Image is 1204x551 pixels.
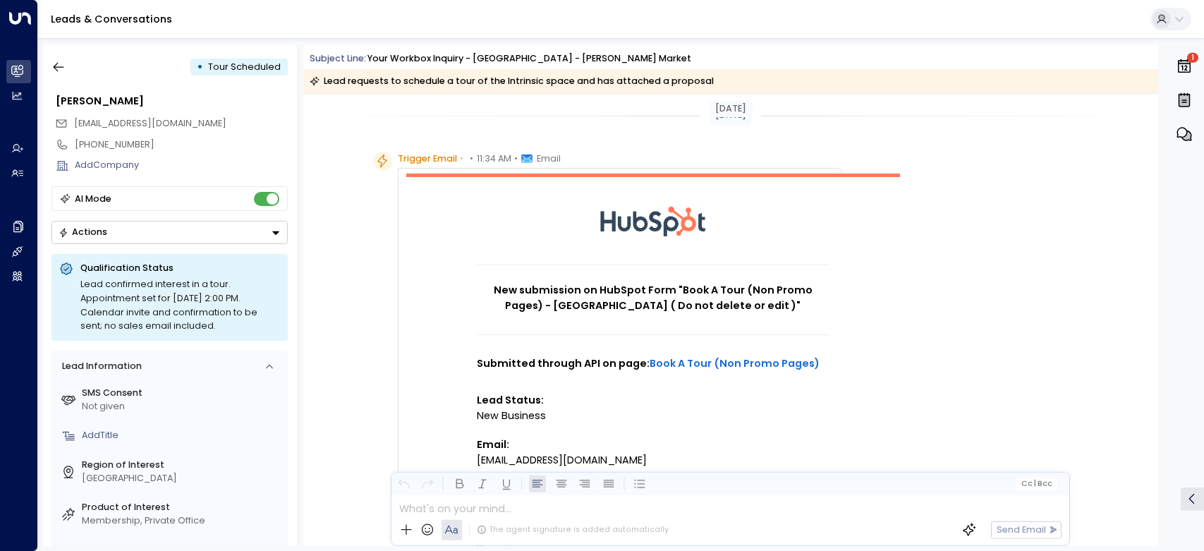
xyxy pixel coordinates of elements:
[82,387,283,400] label: SMS Consent
[82,472,283,485] div: [GEOGRAPHIC_DATA]
[709,101,753,117] div: [DATE]
[419,476,437,493] button: Redo
[1021,480,1053,488] span: Cc Bcc
[310,74,714,88] div: Lead requests to schedule a tour of the Intrinsic space and has attached a proposal
[82,429,283,442] div: AddTitle
[75,192,111,206] div: AI Mode
[74,117,226,129] span: [EMAIL_ADDRESS][DOMAIN_NAME]
[82,514,283,528] div: Membership, Private Office
[82,459,283,472] label: Region of Interest
[398,152,457,166] span: Trigger Email
[477,393,544,407] strong: Lead Status:
[600,177,706,265] img: HubSpot
[57,360,141,373] div: Lead Information
[1172,51,1196,82] button: 1
[51,221,288,244] div: Button group with a nested menu
[477,408,829,424] div: New Business
[208,61,281,73] span: Tour Scheduled
[82,400,283,413] div: Not given
[477,283,829,313] h1: New submission on HubSpot Form "Book A Tour (Non Promo Pages) - [GEOGRAPHIC_DATA] ( Do not delete...
[470,152,473,166] span: •
[80,262,280,274] p: Qualification Status
[80,277,280,333] div: Lead confirmed interest in a tour. Appointment set for [DATE] 2:00 PM. Calendar invite and confir...
[310,52,366,64] span: Subject Line:
[460,152,463,166] span: •
[477,524,669,535] div: The agent signature is added automatically
[477,453,829,468] div: [EMAIL_ADDRESS][DOMAIN_NAME]
[82,501,283,514] label: Product of Interest
[51,221,288,244] button: Actions
[1016,478,1058,490] button: Cc|Bcc
[1187,53,1198,63] span: 1
[477,356,820,370] strong: Submitted through API on page:
[59,226,107,238] div: Actions
[650,356,820,372] a: Book A Tour (Non Promo Pages)
[197,56,203,78] div: •
[396,476,413,493] button: Undo
[56,94,288,109] div: [PERSON_NAME]
[75,138,288,152] div: [PHONE_NUMBER]
[75,159,288,172] div: AddCompany
[74,117,226,131] span: bartosz.kozmic@gmail.com
[1034,480,1036,488] span: |
[537,152,561,166] span: Email
[51,12,172,26] a: Leads & Conversations
[514,152,518,166] span: •
[367,52,691,66] div: Your Workbox Inquiry - [GEOGRAPHIC_DATA] - [PERSON_NAME] Market
[477,152,511,166] span: 11:34 AM
[477,437,509,452] strong: Email:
